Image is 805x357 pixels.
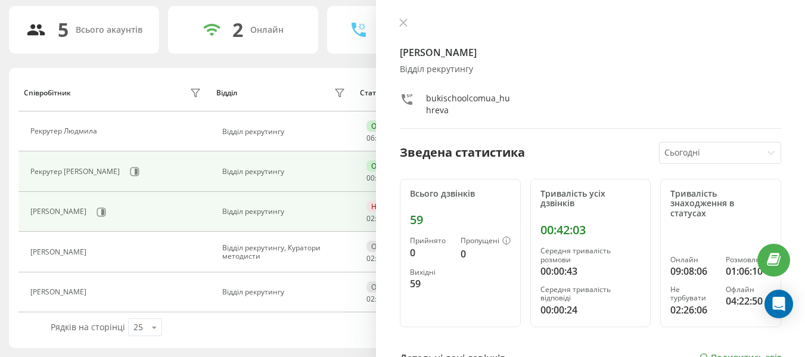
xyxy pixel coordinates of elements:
[540,303,641,317] div: 00:00:24
[222,167,348,176] div: Відділ рекрутингу
[30,127,100,135] div: Рекрутер Людмила
[410,246,451,260] div: 0
[410,268,451,277] div: Вихідні
[366,160,404,172] div: Онлайн
[366,201,423,212] div: Не турбувати
[540,264,641,278] div: 00:00:43
[366,174,395,182] div: : :
[366,241,405,252] div: Офлайн
[540,189,641,209] div: Тривалість усіх дзвінків
[410,277,451,291] div: 59
[366,294,375,304] span: 02
[540,247,641,264] div: Середня тривалість розмови
[222,244,348,261] div: Відділ рекрутингу, Куратори методисти
[366,213,375,223] span: 02
[366,120,404,132] div: Онлайн
[670,285,716,303] div: Не турбувати
[51,321,125,333] span: Рядків на сторінці
[222,207,348,216] div: Відділ рекрутингу
[400,45,781,60] h4: [PERSON_NAME]
[58,18,69,41] div: 5
[670,264,716,278] div: 09:08:06
[540,223,641,237] div: 00:42:03
[366,133,375,143] span: 06
[222,288,348,296] div: Відділ рекрутингу
[24,89,71,97] div: Співробітник
[366,253,375,263] span: 02
[133,321,143,333] div: 25
[670,256,716,264] div: Онлайн
[400,144,525,162] div: Зведена статистика
[410,237,451,245] div: Прийнято
[461,247,511,261] div: 0
[250,25,284,35] div: Онлайн
[461,237,511,246] div: Пропущені
[764,290,793,318] div: Open Intercom Messenger
[30,288,89,296] div: [PERSON_NAME]
[410,213,511,227] div: 59
[726,285,771,294] div: Офлайн
[216,89,237,97] div: Відділ
[366,173,375,183] span: 00
[360,89,383,97] div: Статус
[30,248,89,256] div: [PERSON_NAME]
[232,18,243,41] div: 2
[366,134,395,142] div: : :
[366,281,405,293] div: Офлайн
[366,215,395,223] div: : :
[366,254,395,263] div: : :
[726,264,771,278] div: 01:06:10
[76,25,142,35] div: Всього акаунтів
[726,256,771,264] div: Розмовляє
[366,295,395,303] div: : :
[410,189,511,199] div: Всього дзвінків
[30,167,123,176] div: Рекрутер [PERSON_NAME]
[30,207,89,216] div: [PERSON_NAME]
[222,128,348,136] div: Відділ рекрутингу
[670,189,771,219] div: Тривалість знаходження в статусах
[426,92,511,116] div: bukischoolcomua_huhreva
[540,285,641,303] div: Середня тривалість відповіді
[670,303,716,317] div: 02:26:06
[400,64,781,74] div: Відділ рекрутингу
[726,294,771,308] div: 04:22:50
